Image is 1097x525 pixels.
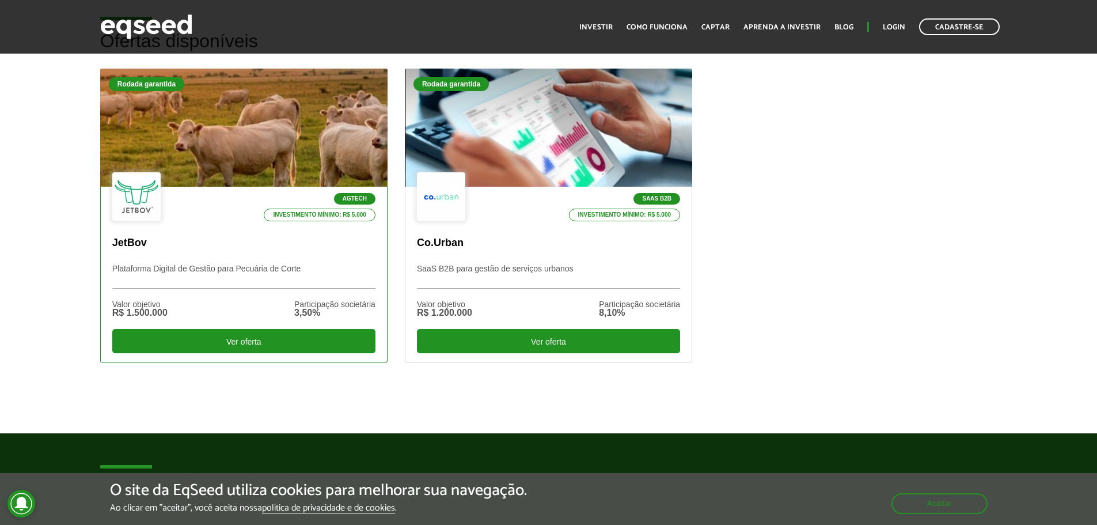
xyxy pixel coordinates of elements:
p: Plataforma Digital de Gestão para Pecuária de Corte [112,264,375,289]
p: SaaS B2B para gestão de serviços urbanos [417,264,680,289]
a: Rodada garantida Agtech Investimento mínimo: R$ 5.000 JetBov Plataforma Digital de Gestão para Pe... [100,69,388,362]
a: Blog [834,24,853,31]
button: Aceitar [891,493,988,514]
div: Ver oferta [417,329,680,353]
a: Rodada garantida SaaS B2B Investimento mínimo: R$ 5.000 Co.Urban SaaS B2B para gestão de serviços... [405,69,692,362]
div: 8,10% [599,308,680,318]
p: SaaS B2B [633,193,680,205]
a: política de privacidade e de cookies [262,504,395,513]
img: EqSeed [100,12,192,42]
div: R$ 1.500.000 [112,308,168,318]
p: Ao clicar em "aceitar", você aceita nossa . [110,503,527,513]
p: JetBov [112,237,375,250]
a: Login [883,24,905,31]
div: Ver oferta [112,329,375,353]
div: Rodada garantida [413,77,489,91]
div: 3,50% [294,308,375,318]
p: Agtech [334,193,375,205]
p: Investimento mínimo: R$ 5.000 [264,209,375,221]
div: Valor objetivo [417,300,472,308]
p: Investimento mínimo: R$ 5.000 [569,209,681,221]
h5: O site da EqSeed utiliza cookies para melhorar sua navegação. [110,482,527,500]
div: Valor objetivo [112,300,168,308]
a: Aprenda a investir [743,24,821,31]
div: R$ 1.200.000 [417,308,472,318]
a: Captar [701,24,730,31]
div: Participação societária [294,300,375,308]
a: Cadastre-se [919,18,1000,35]
div: Rodada garantida [109,77,184,91]
p: Co.Urban [417,237,680,250]
a: Como funciona [627,24,688,31]
a: Investir [579,24,613,31]
div: Participação societária [599,300,680,308]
